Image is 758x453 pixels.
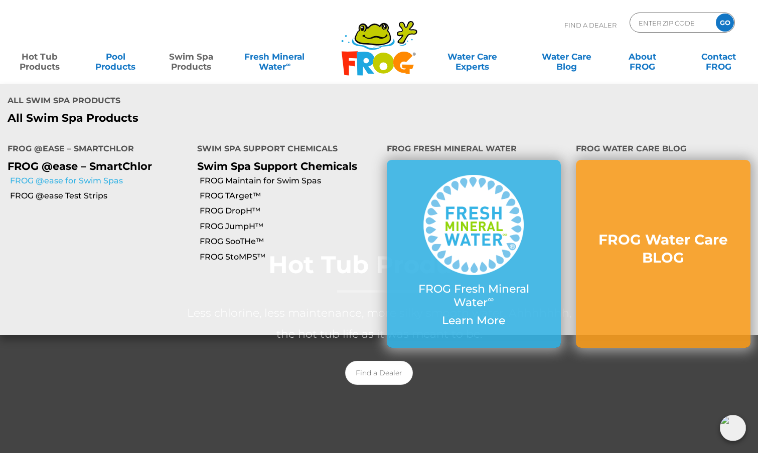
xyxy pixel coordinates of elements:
[200,175,379,186] a: FROG Maintain for Swim Spas
[387,140,561,160] h4: FROG Fresh Mineral Water
[197,140,372,160] h4: Swim Spa Support Chemicals
[200,205,379,216] a: FROG DropH™
[576,140,750,160] h4: FROG Water Care BLOG
[197,160,357,172] a: Swim Spa Support Chemicals
[613,47,672,67] a: AboutFROG
[10,47,69,67] a: Hot TubProducts
[86,47,145,67] a: PoolProducts
[238,47,312,67] a: Fresh MineralWater∞
[10,190,190,201] a: FROG @ease Test Strips
[596,231,730,277] a: FROG Water Care BLOG
[200,236,379,247] a: FROG SooTHe™
[689,47,748,67] a: ContactFROG
[8,92,372,112] h4: All Swim Spa Products
[638,16,705,30] input: Zip Code Form
[407,283,541,309] p: FROG Fresh Mineral Water
[716,14,734,32] input: GO
[488,294,494,304] sup: ∞
[10,175,190,186] a: FROG @ease for Swim Spas
[8,112,372,125] a: All Swim Spa Products
[162,47,221,67] a: Swim SpaProducts
[200,190,379,201] a: FROG TArget™
[407,175,541,332] a: FROG Fresh Mineral Water∞ Learn More
[200,221,379,232] a: FROG JumpH™
[8,160,182,172] p: FROG @ease – SmartChlor
[720,415,746,441] img: openIcon
[596,231,730,267] h3: FROG Water Care BLOG
[345,361,413,385] a: Find a Dealer
[200,252,379,263] a: FROG StoMPS™
[424,47,520,67] a: Water CareExperts
[8,140,182,160] h4: FROG @ease – SmartChlor
[564,13,617,38] p: Find A Dealer
[407,314,541,327] p: Learn More
[537,47,596,67] a: Water CareBlog
[286,61,290,68] sup: ∞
